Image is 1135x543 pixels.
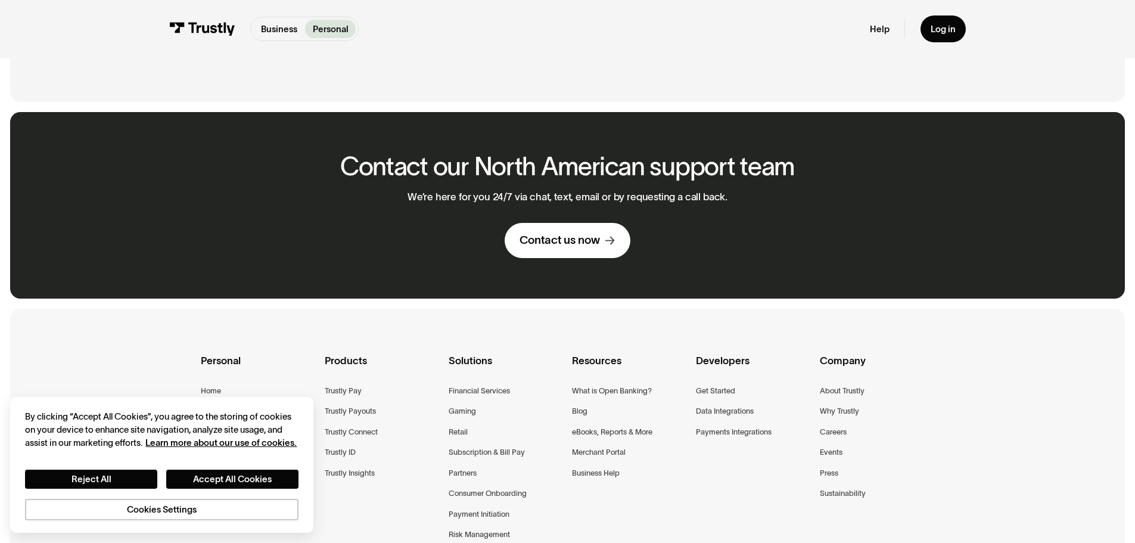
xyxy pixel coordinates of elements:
a: Blog [572,405,587,418]
a: Partners [449,467,477,480]
div: Products [325,353,439,384]
a: Business Help [572,467,620,480]
a: Payments Integrations [696,426,772,439]
a: Trustly Pay [325,384,362,398]
a: Subscription & Bill Pay [449,446,525,459]
button: Reject All [25,470,157,489]
img: Trustly Logo [169,22,235,36]
a: Get Started [696,384,735,398]
a: Trustly Insights [325,467,375,480]
a: Personal [305,20,356,38]
a: Log in [921,15,966,42]
a: Consumer Onboarding [449,487,527,500]
div: Resources [572,353,686,384]
p: We’re here for you 24/7 via chat, text, email or by requesting a call back. [408,191,727,203]
a: Home [201,384,221,398]
a: Trustly Connect [325,426,378,439]
button: Accept All Cookies [166,470,298,489]
div: By clicking “Accept All Cookies”, you agree to the storing of cookies on your device to enhance s... [25,410,298,450]
a: Trustly ID [325,446,356,459]
p: Business [261,23,297,36]
div: Privacy [25,410,298,520]
a: More information about your privacy, opens in a new tab [145,437,297,448]
a: About Trustly [820,384,865,398]
a: Merchant Portal [572,446,626,459]
a: Why Trustly [820,405,859,418]
button: Cookies Settings [25,499,298,520]
div: Contact us now [520,233,600,248]
a: Retail [449,426,468,439]
a: eBooks, Reports & More [572,426,652,439]
a: Careers [820,426,847,439]
a: Sustainability [820,487,866,500]
div: Log in [931,23,956,35]
a: Press [820,467,838,480]
p: Personal [313,23,349,36]
a: Financial Services [449,384,510,398]
div: Developers [696,353,810,384]
div: Solutions [449,353,563,384]
a: Trustly Payouts [325,405,376,418]
div: Personal [201,353,315,384]
a: Events [820,446,842,459]
a: Contact us now [505,223,630,258]
a: What is Open Banking? [572,384,652,398]
a: Payment Initiation [449,508,509,521]
a: Help [870,23,890,35]
div: Company [820,353,934,384]
a: Risk Management [449,528,510,541]
a: Business [253,20,304,38]
h2: Contact our North American support team [340,153,795,181]
a: Gaming [449,405,476,418]
a: Data Integrations [696,405,754,418]
div: Cookie banner [10,397,313,533]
